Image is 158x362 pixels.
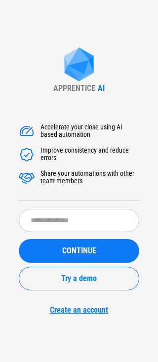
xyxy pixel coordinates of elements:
div: Accelerate your close using AI based automation [40,123,139,139]
span: Try a demo [61,275,97,282]
span: CONTINUE [62,247,96,255]
img: Accelerate [19,123,35,139]
button: CONTINUE [19,239,139,263]
div: Improve consistency and reduce errors [40,147,139,162]
div: APPRENTICE [53,83,95,93]
img: Apprentice AI [59,47,99,83]
div: AI [98,83,105,93]
button: Try a demo [19,267,139,290]
img: Accelerate [19,147,35,162]
div: Share your automations with other team members [40,170,139,186]
img: Accelerate [19,170,35,186]
a: Create an account [19,305,139,315]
